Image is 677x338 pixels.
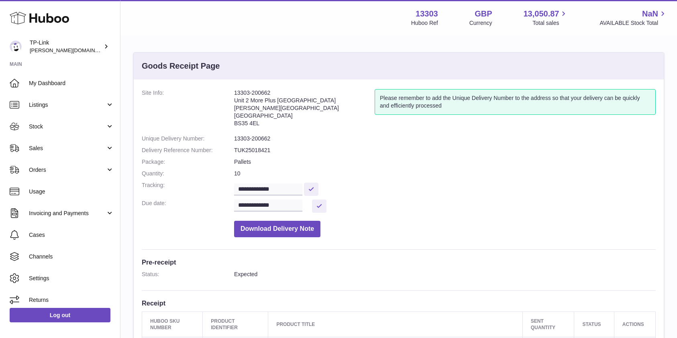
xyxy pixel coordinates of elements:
dt: Site Info: [142,89,234,131]
span: NaN [642,8,658,19]
dd: Pallets [234,158,656,166]
dd: 13303-200662 [234,135,656,143]
span: Usage [29,188,114,195]
th: Product Identifier [203,312,268,337]
button: Download Delivery Note [234,221,320,237]
dd: TUK25018421 [234,147,656,154]
h3: Pre-receipt [142,258,656,267]
th: Sent Quantity [522,312,574,337]
dd: Expected [234,271,656,278]
h3: Receipt [142,299,656,307]
span: 13,050.87 [523,8,559,19]
dt: Status: [142,271,234,278]
dt: Delivery Reference Number: [142,147,234,154]
a: Log out [10,308,110,322]
th: Status [574,312,614,337]
span: Sales [29,145,106,152]
span: AVAILABLE Stock Total [600,19,667,27]
span: [PERSON_NAME][DOMAIN_NAME][EMAIL_ADDRESS][DOMAIN_NAME] [30,47,203,53]
strong: 13303 [416,8,438,19]
dt: Package: [142,158,234,166]
h3: Goods Receipt Page [142,61,220,71]
dt: Unique Delivery Number: [142,135,234,143]
span: Total sales [532,19,568,27]
dt: Quantity: [142,170,234,177]
dt: Due date: [142,200,234,213]
span: Channels [29,253,114,261]
span: My Dashboard [29,79,114,87]
th: Actions [614,312,655,337]
span: Stock [29,123,106,130]
span: Invoicing and Payments [29,210,106,217]
dt: Tracking: [142,181,234,195]
img: susie.li@tp-link.com [10,41,22,53]
dd: 10 [234,170,656,177]
span: Returns [29,296,114,304]
span: Listings [29,101,106,109]
span: Cases [29,231,114,239]
div: Currency [469,19,492,27]
address: 13303-200662 Unit 2 More Plus [GEOGRAPHIC_DATA] [PERSON_NAME][GEOGRAPHIC_DATA] [GEOGRAPHIC_DATA] ... [234,89,375,131]
th: Huboo SKU Number [142,312,203,337]
a: NaN AVAILABLE Stock Total [600,8,667,27]
div: TP-Link [30,39,102,54]
strong: GBP [475,8,492,19]
span: Settings [29,275,114,282]
div: Please remember to add the Unique Delivery Number to the address so that your delivery can be qui... [375,89,656,115]
a: 13,050.87 Total sales [523,8,568,27]
span: Orders [29,166,106,174]
th: Product title [268,312,522,337]
div: Huboo Ref [411,19,438,27]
